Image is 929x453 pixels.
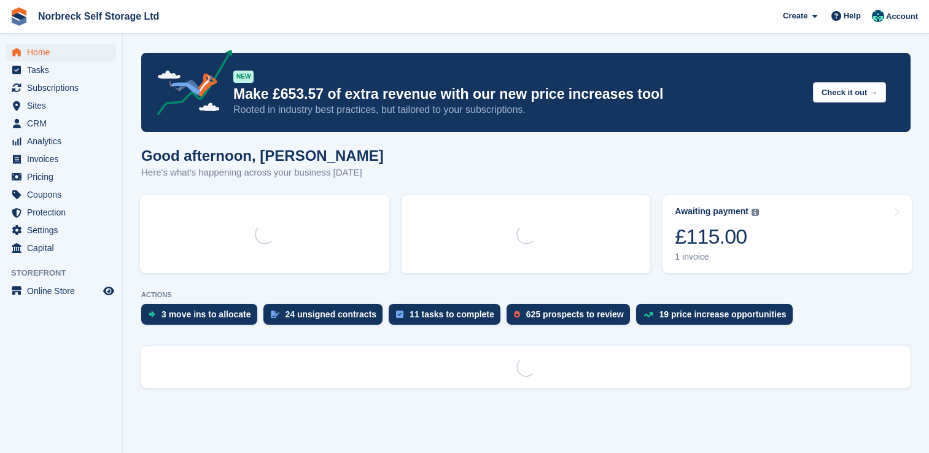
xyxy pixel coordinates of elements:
[6,239,116,257] a: menu
[6,150,116,168] a: menu
[27,61,101,79] span: Tasks
[886,10,918,23] span: Account
[10,7,28,26] img: stora-icon-8386f47178a22dfd0bd8f6a31ec36ba5ce8667c1dd55bd0f319d3a0aa187defe.svg
[27,222,101,239] span: Settings
[141,291,911,299] p: ACTIONS
[27,44,101,61] span: Home
[6,44,116,61] a: menu
[813,82,886,103] button: Check it out →
[101,284,116,298] a: Preview store
[396,311,403,318] img: task-75834270c22a3079a89374b754ae025e5fb1db73e45f91037f5363f120a921f8.svg
[27,186,101,203] span: Coupons
[6,186,116,203] a: menu
[783,10,807,22] span: Create
[233,71,254,83] div: NEW
[149,311,155,318] img: move_ins_to_allocate_icon-fdf77a2bb77ea45bf5b3d319d69a93e2d87916cf1d5bf7949dd705db3b84f3ca.svg
[675,252,759,262] div: 1 invoice
[6,282,116,300] a: menu
[514,311,520,318] img: prospect-51fa495bee0391a8d652442698ab0144808aea92771e9ea1ae160a38d050c398.svg
[27,204,101,221] span: Protection
[233,85,803,103] p: Make £653.57 of extra revenue with our new price increases tool
[27,115,101,132] span: CRM
[6,61,116,79] a: menu
[27,133,101,150] span: Analytics
[844,10,861,22] span: Help
[147,50,233,120] img: price-adjustments-announcement-icon-8257ccfd72463d97f412b2fc003d46551f7dbcb40ab6d574587a9cd5c0d94...
[526,309,624,319] div: 625 prospects to review
[6,133,116,150] a: menu
[141,147,384,164] h1: Good afternoon, [PERSON_NAME]
[675,224,759,249] div: £115.00
[263,304,389,331] a: 24 unsigned contracts
[27,150,101,168] span: Invoices
[233,103,803,117] p: Rooted in industry best practices, but tailored to your subscriptions.
[6,204,116,221] a: menu
[27,79,101,96] span: Subscriptions
[27,168,101,185] span: Pricing
[663,195,912,273] a: Awaiting payment £115.00 1 invoice
[6,222,116,239] a: menu
[141,304,263,331] a: 3 move ins to allocate
[27,282,101,300] span: Online Store
[6,168,116,185] a: menu
[33,6,164,26] a: Norbreck Self Storage Ltd
[507,304,636,331] a: 625 prospects to review
[389,304,507,331] a: 11 tasks to complete
[675,206,748,217] div: Awaiting payment
[286,309,377,319] div: 24 unsigned contracts
[636,304,799,331] a: 19 price increase opportunities
[27,239,101,257] span: Capital
[6,97,116,114] a: menu
[6,79,116,96] a: menu
[27,97,101,114] span: Sites
[410,309,494,319] div: 11 tasks to complete
[11,267,122,279] span: Storefront
[643,312,653,317] img: price_increase_opportunities-93ffe204e8149a01c8c9dc8f82e8f89637d9d84a8eef4429ea346261dce0b2c0.svg
[161,309,251,319] div: 3 move ins to allocate
[872,10,884,22] img: Sally King
[659,309,787,319] div: 19 price increase opportunities
[141,166,384,180] p: Here's what's happening across your business [DATE]
[752,209,759,216] img: icon-info-grey-7440780725fd019a000dd9b08b2336e03edf1995a4989e88bcd33f0948082b44.svg
[271,311,279,318] img: contract_signature_icon-13c848040528278c33f63329250d36e43548de30e8caae1d1a13099fd9432cc5.svg
[6,115,116,132] a: menu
